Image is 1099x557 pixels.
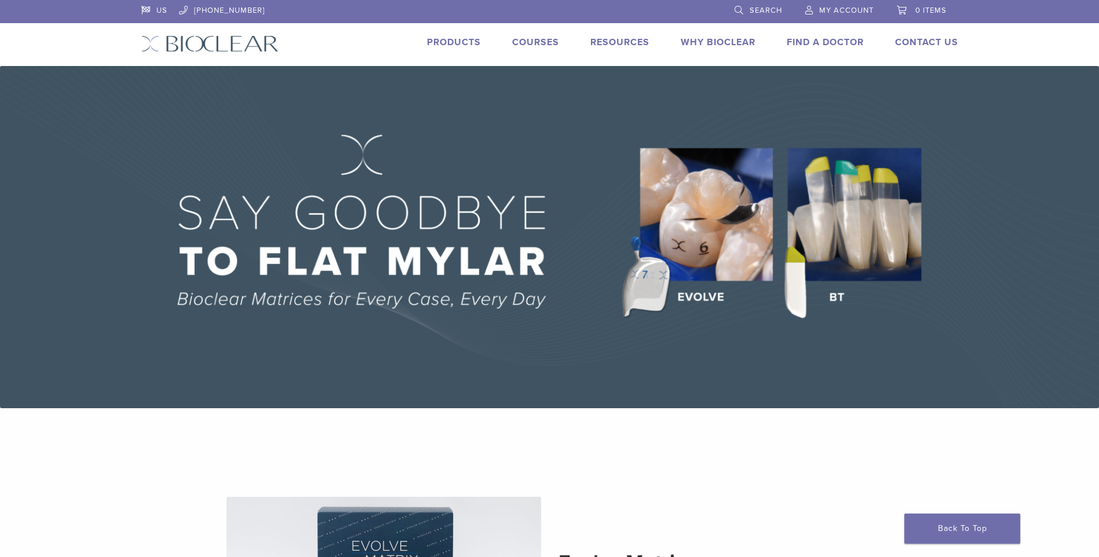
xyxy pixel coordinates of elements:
[427,36,481,48] a: Products
[750,6,782,15] span: Search
[819,6,874,15] span: My Account
[512,36,559,48] a: Courses
[915,6,947,15] span: 0 items
[681,36,755,48] a: Why Bioclear
[787,36,864,48] a: Find A Doctor
[904,514,1020,544] a: Back To Top
[141,35,279,52] img: Bioclear
[590,36,649,48] a: Resources
[895,36,958,48] a: Contact Us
